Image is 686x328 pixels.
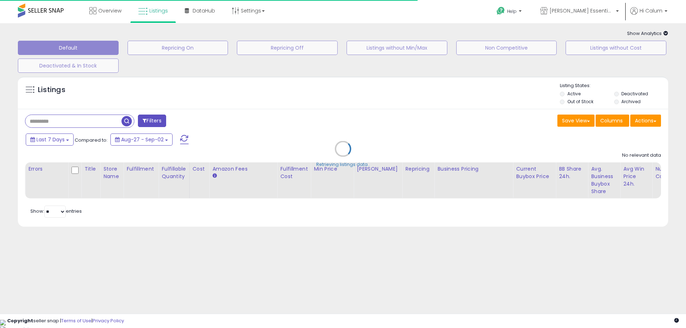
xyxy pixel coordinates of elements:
[491,1,529,23] a: Help
[507,8,517,14] span: Help
[456,41,557,55] button: Non Competitive
[347,41,447,55] button: Listings without Min/Max
[98,7,121,14] span: Overview
[640,7,662,14] span: Hi Calum
[237,41,338,55] button: Repricing Off
[627,30,668,37] span: Show Analytics
[18,59,119,73] button: Deactivated & In Stock
[566,41,666,55] button: Listings without Cost
[128,41,228,55] button: Repricing On
[18,41,119,55] button: Default
[193,7,215,14] span: DataHub
[630,7,667,23] a: Hi Calum
[496,6,505,15] i: Get Help
[316,161,370,168] div: Retrieving listings data..
[550,7,614,14] span: [PERSON_NAME] Essentials LLC
[149,7,168,14] span: Listings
